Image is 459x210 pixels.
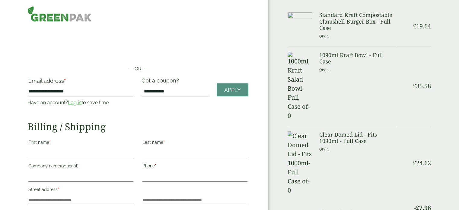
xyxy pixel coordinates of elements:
h2: Billing / Shipping [27,121,248,132]
bdi: 24.62 [413,159,431,167]
h3: Standard Kraft Compostable Clamshell Burger Box - Full Case [319,12,396,31]
abbr: required [58,187,59,192]
img: GreenPak Supplies [27,6,91,22]
img: Clear Domed Lid - Fits 1000ml-Full Case of-0 [288,131,312,195]
small: Qty: 1 [319,34,329,38]
bdi: 19.64 [413,22,431,30]
span: Apply [224,87,241,93]
abbr: required [49,140,51,145]
iframe: Secure payment button frame [27,46,248,58]
label: Phone [142,162,247,172]
label: Company name [28,162,133,172]
a: Apply [217,83,248,96]
small: Qty: 1 [319,147,329,151]
label: Email address [28,78,133,87]
label: Street address [28,185,133,195]
span: (optional) [60,163,78,168]
p: Have an account? to save time [27,99,134,106]
span: £ [413,82,416,90]
span: £ [413,22,416,30]
abbr: required [155,163,156,168]
abbr: required [163,140,165,145]
bdi: 35.58 [413,82,431,90]
a: Log in [68,100,81,105]
label: Last name [142,138,247,148]
h3: 1090ml Kraft Bowl - Full Case [319,52,396,65]
abbr: required [64,78,66,84]
h3: Clear Domed Lid - Fits 1090ml - Full Case [319,131,396,144]
label: Got a coupon? [142,77,181,87]
p: — OR — [27,65,248,73]
img: 1000ml Kraft Salad Bowl-Full Case of-0 [288,52,312,120]
span: £ [413,159,416,167]
label: First name [28,138,133,148]
small: Qty: 1 [319,67,329,72]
